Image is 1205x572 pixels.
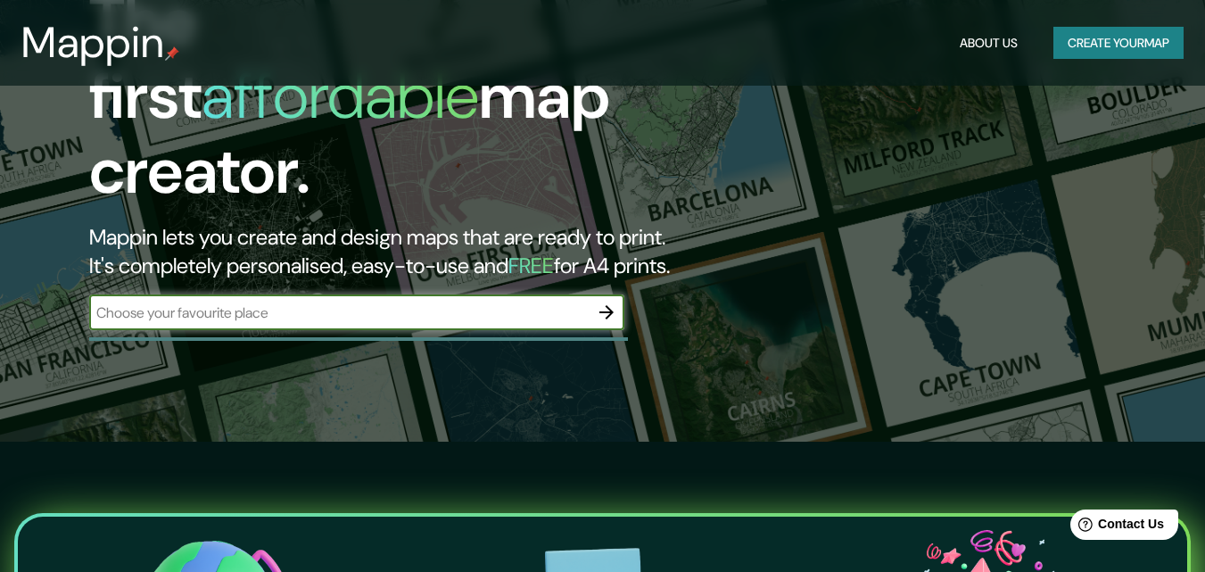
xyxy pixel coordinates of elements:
[508,252,554,279] h5: FREE
[1046,502,1185,552] iframe: Help widget launcher
[89,303,589,323] input: Choose your favourite place
[165,46,179,61] img: mappin-pin
[1053,27,1184,60] button: Create yourmap
[953,27,1025,60] button: About Us
[89,223,692,280] h2: Mappin lets you create and design maps that are ready to print. It's completely personalised, eas...
[202,54,479,137] h1: affordable
[21,18,165,68] h3: Mappin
